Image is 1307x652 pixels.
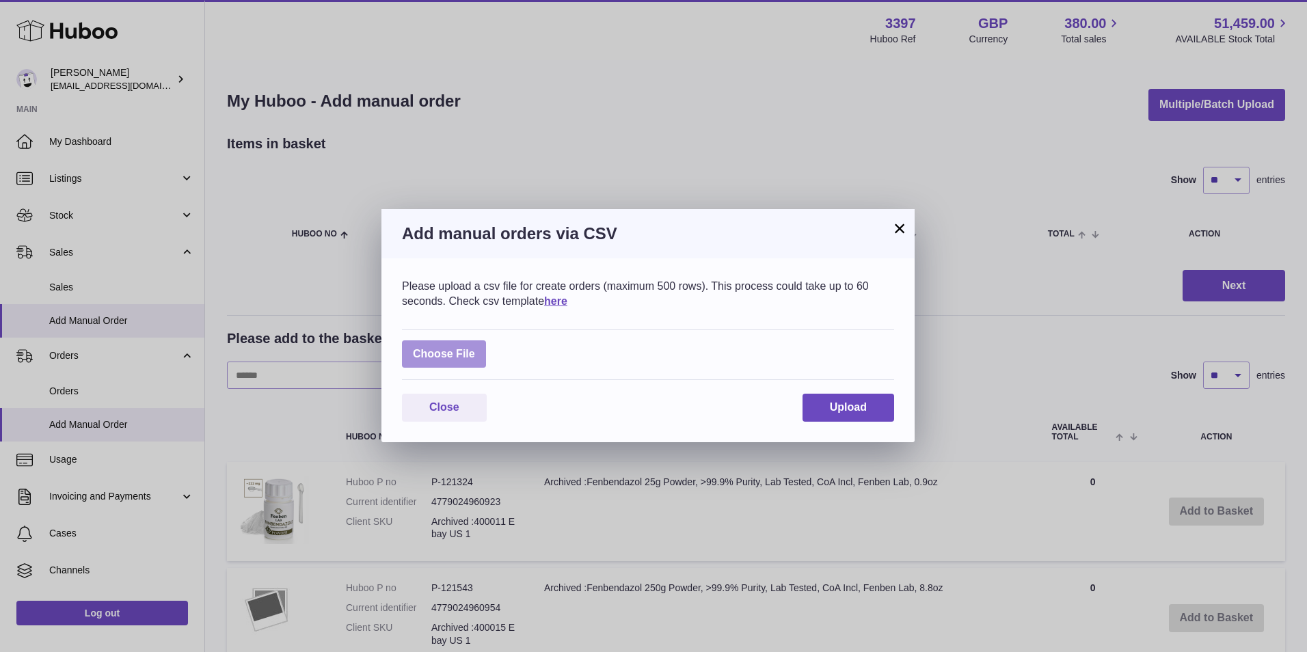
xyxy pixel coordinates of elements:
button: Upload [803,394,894,422]
a: here [544,295,567,307]
h3: Add manual orders via CSV [402,223,894,245]
div: Please upload a csv file for create orders (maximum 500 rows). This process could take up to 60 s... [402,279,894,308]
button: × [891,220,908,236]
button: Close [402,394,487,422]
span: Choose File [402,340,486,368]
span: Upload [830,401,867,413]
span: Close [429,401,459,413]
